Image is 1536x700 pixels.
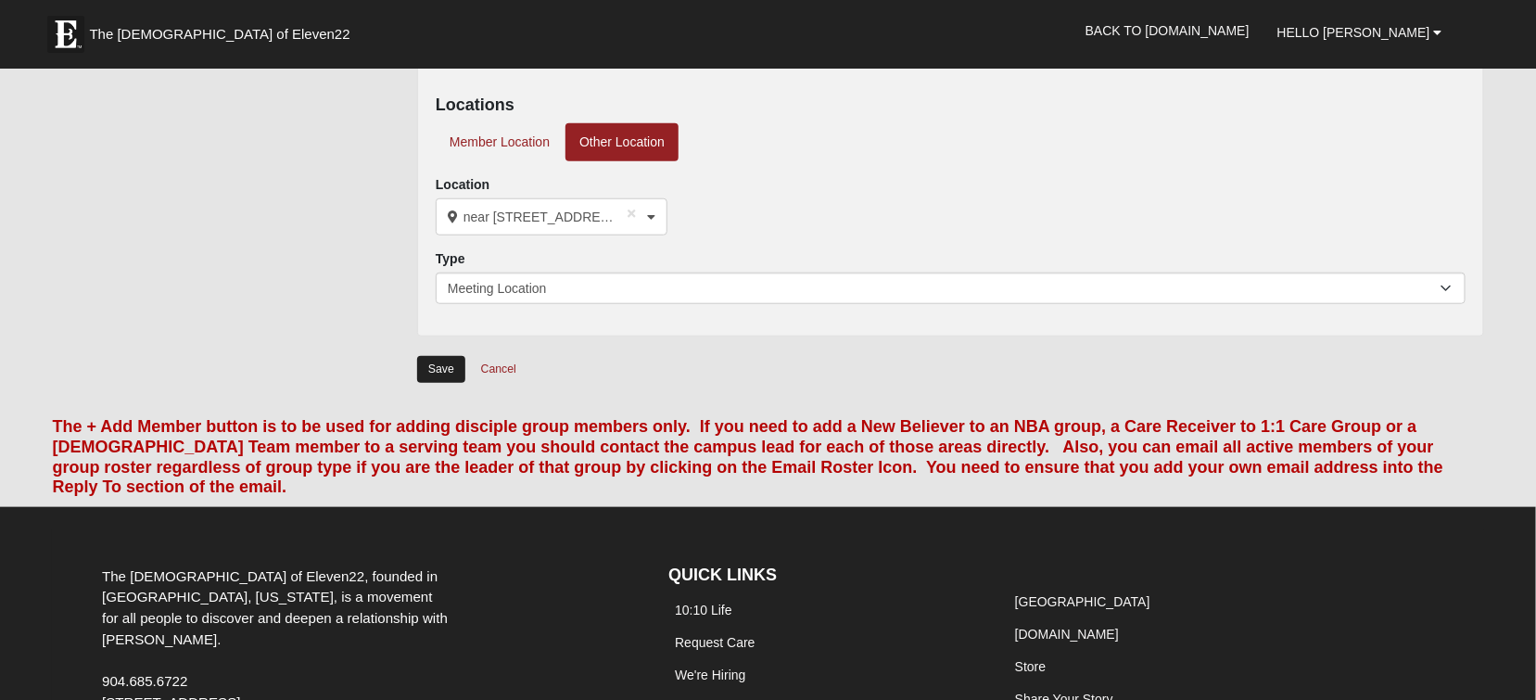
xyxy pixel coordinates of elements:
[436,95,1466,116] h4: Locations
[89,25,349,44] span: The [DEMOGRAPHIC_DATA] of Eleven22
[675,603,732,617] a: 10:10 Life
[565,123,679,161] a: Other Location
[1277,25,1430,40] span: Hello [PERSON_NAME]
[668,566,981,586] h4: QUICK LINKS
[47,16,84,53] img: Eleven22 logo
[38,6,409,53] a: The [DEMOGRAPHIC_DATA] of Eleven22
[52,417,1443,496] font: The + Add Member button is to be used for adding disciple group members only. If you need to add ...
[675,635,755,650] a: Request Care
[1015,594,1150,609] a: [GEOGRAPHIC_DATA]
[1015,627,1119,642] a: [DOMAIN_NAME]
[621,205,641,224] button: Clear selection
[436,175,489,194] label: Location
[436,249,465,268] label: Type
[1072,7,1263,54] a: Back to [DOMAIN_NAME]
[1015,659,1046,674] a: Store
[417,356,465,383] input: Alt+s
[436,198,667,235] a: near [STREET_ADDRESS][PERSON_NAME] Clear selection
[1263,9,1456,56] a: Hello [PERSON_NAME]
[436,123,564,161] a: Member Location
[469,355,528,384] a: Cancel
[463,208,616,226] span: near [STREET_ADDRESS][PERSON_NAME]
